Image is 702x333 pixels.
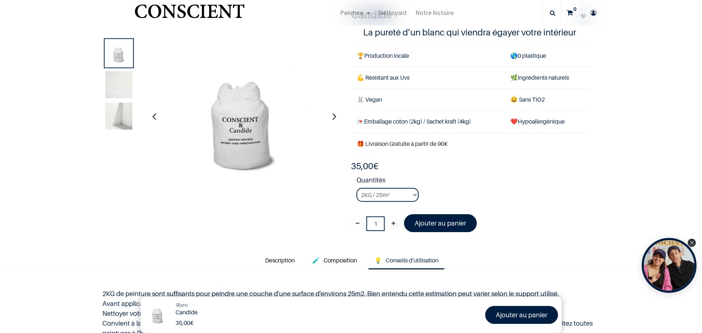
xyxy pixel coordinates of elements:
span: 🏆 [357,52,364,59]
span: 🌎 [510,52,518,59]
a: Supprimer [351,216,364,230]
span: 💌 [357,118,364,125]
b: € [351,161,378,171]
div: Close Tolstoy widget [688,239,696,247]
font: Ajouter au panier [415,219,466,227]
span: 🧪 [312,257,320,264]
span: 💡 [374,257,382,264]
span: Notre histoire [415,8,454,17]
iframe: Tidio Chat [664,286,699,320]
span: Peinture [340,8,363,17]
span: 35,00 [351,161,373,171]
img: Product image [163,36,324,197]
b: € [175,319,193,326]
h1: Candide [175,309,348,316]
td: Production locale [351,45,505,67]
td: ❤️Hypoallergénique [505,111,590,133]
span: Nettoyant [378,8,407,17]
span: 🐰 Vegan [357,96,382,103]
td: ans TiO2 [505,89,590,111]
span: Blanc [176,302,188,308]
span: 35,00 [175,319,190,326]
span: Description [265,257,295,264]
h4: La pureté d’un blanc qui viendra égayer votre intérieur [363,27,579,38]
span: Composition [324,257,357,264]
img: Product image [105,40,132,67]
span: 💪 Résistant aux Uvs [357,74,409,81]
img: Product image [105,71,132,98]
a: Blanc [176,302,188,309]
span: Conseils d'utilisation [386,257,438,264]
td: Emballage coton (2kg) / Sachet kraft (4kg) [351,111,505,133]
font: 🎁 Livraison Gratuite à partir de 90€ [357,140,448,147]
img: Product image [105,103,132,130]
td: 0 plastique [505,45,590,67]
a: Ajouter au panier [485,306,558,324]
td: Ingrédients naturels [505,67,590,88]
div: Tolstoy bubble widget [642,238,697,293]
div: Open Tolstoy widget [642,238,697,293]
strong: Quantités [356,175,590,188]
a: Ajouter au panier [404,214,477,232]
a: Ajouter [387,216,400,230]
font: Ajouter au panier [496,311,547,319]
sup: 0 [571,5,578,13]
span: 😄 S [510,96,522,103]
img: Product Image [144,300,171,328]
span: 🌿 [510,74,518,81]
div: Open Tolstoy [642,238,697,293]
